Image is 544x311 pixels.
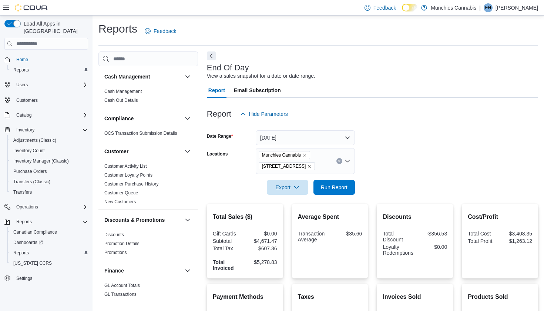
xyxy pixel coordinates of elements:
[13,203,88,211] span: Operations
[10,157,72,165] a: Inventory Manager (Classic)
[298,213,362,221] h2: Average Spent
[1,125,91,135] button: Inventory
[373,4,396,11] span: Feedback
[237,107,291,121] button: Hide Parameters
[267,180,308,195] button: Export
[104,199,136,204] a: New Customers
[16,219,32,225] span: Reports
[13,250,29,256] span: Reports
[13,55,31,64] a: Home
[246,259,277,265] div: $5,278.83
[7,258,91,268] button: [US_STATE] CCRS
[13,229,57,235] span: Canadian Compliance
[183,114,192,123] button: Compliance
[16,204,38,210] span: Operations
[10,238,46,247] a: Dashboards
[7,135,91,146] button: Adjustments (Classic)
[431,3,476,12] p: Munchies Cannabis
[7,177,91,187] button: Transfers (Classic)
[7,65,91,75] button: Reports
[246,245,277,251] div: $607.36
[213,238,244,244] div: Subtotal
[104,232,124,237] a: Discounts
[10,188,88,197] span: Transfers
[13,80,88,89] span: Users
[15,4,48,11] img: Cova
[7,227,91,237] button: Canadian Compliance
[13,203,41,211] button: Operations
[7,237,91,248] a: Dashboards
[21,20,88,35] span: Load All Apps in [GEOGRAPHIC_DATA]
[183,147,192,156] button: Customer
[98,230,198,260] div: Discounts & Promotions
[246,231,277,237] div: $0.00
[259,162,315,170] span: 131 Beechwood Ave
[104,292,137,297] a: GL Transactions
[501,231,532,237] div: $3,408.35
[10,66,32,74] a: Reports
[10,248,88,257] span: Reports
[104,173,152,178] a: Customer Loyalty Points
[10,228,88,237] span: Canadian Compliance
[16,97,38,103] span: Customers
[16,275,32,281] span: Settings
[183,266,192,275] button: Finance
[142,24,179,39] a: Feedback
[13,126,37,134] button: Inventory
[183,72,192,81] button: Cash Management
[234,83,281,98] span: Email Subscription
[13,179,50,185] span: Transfers (Classic)
[13,80,31,89] button: Users
[104,98,138,103] a: Cash Out Details
[262,151,301,159] span: Munchies Cannabis
[98,129,198,141] div: Compliance
[331,231,362,237] div: $35.66
[213,231,244,237] div: Gift Cards
[468,231,498,237] div: Total Cost
[98,281,198,302] div: Finance
[13,126,88,134] span: Inventory
[13,217,35,226] button: Reports
[416,231,447,237] div: -$356.53
[321,184,347,191] span: Run Report
[207,133,233,139] label: Date Range
[13,55,88,64] span: Home
[345,158,350,164] button: Open list of options
[104,241,140,246] a: Promotion Details
[1,202,91,212] button: Operations
[13,158,69,164] span: Inventory Manager (Classic)
[13,111,88,120] span: Catalog
[98,162,198,209] div: Customer
[416,244,447,250] div: $0.00
[383,213,447,221] h2: Discounts
[10,157,88,165] span: Inventory Manager (Classic)
[4,51,88,303] nav: Complex example
[104,250,127,255] a: Promotions
[104,148,128,155] h3: Customer
[313,180,355,195] button: Run Report
[16,82,28,88] span: Users
[183,215,192,224] button: Discounts & Promotions
[302,153,307,157] button: Remove Munchies Cannabis from selection in this group
[496,3,538,12] p: [PERSON_NAME]
[104,267,182,274] button: Finance
[10,248,32,257] a: Reports
[16,112,31,118] span: Catalog
[1,217,91,227] button: Reports
[104,115,182,122] button: Compliance
[104,115,134,122] h3: Compliance
[13,95,88,104] span: Customers
[13,137,56,143] span: Adjustments (Classic)
[10,259,55,268] a: [US_STATE] CCRS
[383,244,413,256] div: Loyalty Redemptions
[10,167,88,176] span: Purchase Orders
[104,216,165,224] h3: Discounts & Promotions
[262,163,306,170] span: [STREET_ADDRESS]
[7,146,91,156] button: Inventory Count
[336,158,342,164] button: Clear input
[501,238,532,244] div: $1,263.12
[10,228,60,237] a: Canadian Compliance
[246,238,277,244] div: $4,671.47
[13,168,47,174] span: Purchase Orders
[13,274,88,283] span: Settings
